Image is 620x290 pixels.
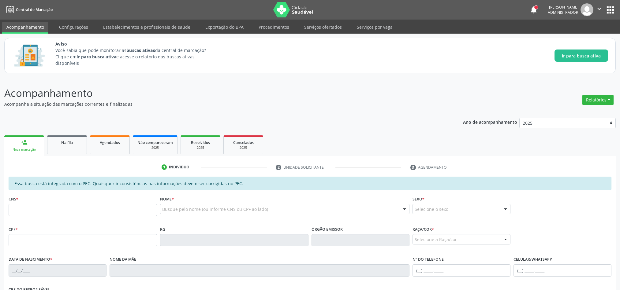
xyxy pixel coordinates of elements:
label: RG [160,225,165,234]
div: [PERSON_NAME] [548,5,578,10]
button: Relatórios [582,95,614,105]
button:  [593,3,605,16]
a: Procedimentos [254,22,293,32]
label: Nome [160,194,174,204]
a: Configurações [55,22,92,32]
button: Ir para busca ativa [555,50,608,62]
label: Celular/WhatsApp [514,255,552,264]
a: Serviços ofertados [300,22,346,32]
p: Ano de acompanhamento [463,118,517,126]
label: CNS [9,194,18,204]
a: Serviços por vaga [353,22,397,32]
div: 2025 [185,145,216,150]
div: 2025 [137,145,173,150]
button: apps [605,5,616,15]
img: img [581,3,593,16]
i:  [596,6,603,12]
span: Selecione o sexo [415,206,448,212]
a: Acompanhamento [2,22,48,34]
span: Busque pelo nome (ou informe CNS ou CPF ao lado) [162,206,268,212]
div: Nova marcação [9,147,40,152]
strong: Ir para busca ativa [77,54,116,60]
label: Sexo [413,194,424,204]
span: Não compareceram [137,140,173,145]
div: 2025 [228,145,259,150]
span: Administrador [548,10,578,15]
button: notifications [529,6,538,14]
p: Acompanhamento [4,86,432,101]
input: (__) _____-_____ [514,264,611,277]
input: (__) _____-_____ [413,264,510,277]
label: Nº do Telefone [413,255,444,264]
span: Agendados [100,140,120,145]
div: person_add [21,139,28,146]
a: Exportação do BPA [201,22,248,32]
div: Essa busca está integrada com o PEC. Quaisquer inconsistências nas informações devem ser corrigid... [9,177,611,190]
label: Órgão emissor [312,225,343,234]
div: Indivíduo [169,164,189,170]
span: Na fila [61,140,73,145]
img: Imagem de CalloutCard [12,42,47,69]
p: Você sabia que pode monitorar as da central de marcação? Clique em e acesse o relatório das busca... [55,47,217,66]
a: Central de Marcação [4,5,53,15]
label: Raça/cor [413,225,434,234]
span: Ir para busca ativa [562,53,601,59]
span: Aviso [55,41,217,47]
span: Central de Marcação [16,7,53,12]
a: Estabelecimentos e profissionais de saúde [99,22,195,32]
p: Acompanhe a situação das marcações correntes e finalizadas [4,101,432,107]
label: CPF [9,225,18,234]
span: Resolvidos [191,140,210,145]
strong: buscas ativas [126,47,155,53]
span: Cancelados [233,140,254,145]
span: Selecione a Raça/cor [415,236,457,243]
label: Nome da mãe [110,255,136,264]
div: 1 [162,164,167,170]
input: __/__/____ [9,264,106,277]
label: Data de nascimento [9,255,52,264]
